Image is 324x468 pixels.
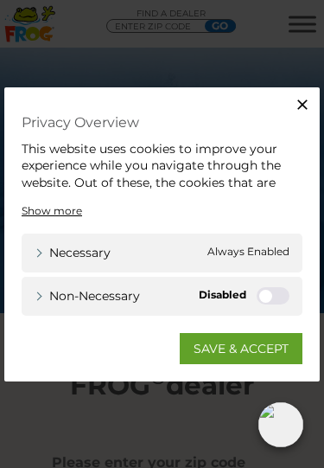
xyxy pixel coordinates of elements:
a: Necessary [35,244,111,262]
a: Show more [22,203,82,219]
a: Non-necessary [35,287,140,305]
img: openIcon [258,402,303,447]
div: This website uses cookies to improve your experience while you navigate through the website. Out ... [22,141,302,243]
a: SAVE & ACCEPT [180,333,302,364]
span: Always Enabled [207,244,289,262]
h4: Privacy Overview [22,113,302,132]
